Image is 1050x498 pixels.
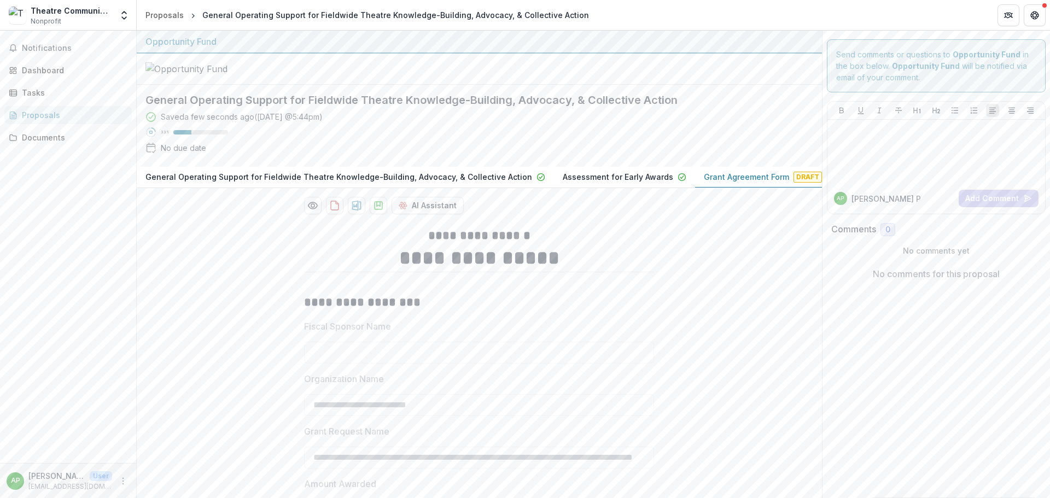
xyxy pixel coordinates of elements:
div: Audra Purita [11,477,20,484]
p: Assessment for Early Awards [563,171,673,183]
button: Preview d8d5b5ec-5f8b-44e3-bf5a-9ff99570be12-2.pdf [304,197,322,214]
button: Underline [854,104,867,117]
a: Dashboard [4,61,132,79]
span: Draft [794,172,822,183]
button: More [116,474,130,488]
button: Italicize [873,104,886,117]
h2: Comments [831,224,876,235]
button: Heading 1 [911,104,924,117]
div: Proposals [22,109,123,121]
nav: breadcrumb [141,7,593,23]
div: Proposals [145,9,184,21]
button: Get Help [1024,4,1046,26]
strong: Opportunity Fund [892,61,960,71]
button: Align Right [1024,104,1037,117]
button: Partners [997,4,1019,26]
img: Theatre Communications Group [9,7,26,24]
p: 33 % [161,128,169,136]
div: Opportunity Fund [145,35,813,48]
span: Notifications [22,44,127,53]
a: Proposals [141,7,188,23]
span: 0 [885,225,890,235]
img: Opportunity Fund [145,62,255,75]
button: download-proposal [348,197,365,214]
div: Send comments or questions to in the box below. will be notified via email of your comment. [827,39,1046,92]
button: Align Center [1005,104,1018,117]
p: No comments yet [831,245,1042,256]
h2: General Operating Support for Fieldwide Theatre Knowledge-Building, Advocacy, & Collective Action [145,93,796,107]
button: Strike [892,104,905,117]
button: Bullet List [948,104,961,117]
p: [PERSON_NAME] P [851,193,921,204]
a: Documents [4,128,132,147]
div: Dashboard [22,65,123,76]
button: download-proposal [326,197,343,214]
a: Proposals [4,106,132,124]
button: Notifications [4,39,132,57]
button: Add Comment [959,190,1039,207]
button: Open entity switcher [116,4,132,26]
p: [PERSON_NAME] [28,470,85,482]
button: Align Left [986,104,999,117]
button: AI Assistant [392,197,464,214]
p: Grant Agreement Form [704,171,789,183]
button: Heading 2 [930,104,943,117]
div: General Operating Support for Fieldwide Theatre Knowledge-Building, Advocacy, & Collective Action [202,9,589,21]
p: Amount Awarded [304,477,376,490]
p: [EMAIL_ADDRESS][DOMAIN_NAME] [28,482,112,491]
button: Ordered List [967,104,981,117]
button: download-proposal [370,197,387,214]
a: Tasks [4,84,132,102]
button: Bold [835,104,848,117]
p: General Operating Support for Fieldwide Theatre Knowledge-Building, Advocacy, & Collective Action [145,171,532,183]
span: Nonprofit [31,16,61,26]
div: Theatre Communications Group [31,5,112,16]
div: Saved a few seconds ago ( [DATE] @ 5:44pm ) [161,111,323,122]
p: Fiscal Sponsor Name [304,320,391,333]
div: Tasks [22,87,123,98]
p: User [90,471,112,481]
strong: Opportunity Fund [953,50,1020,59]
p: Grant Request Name [304,425,389,438]
div: Audra Purita [837,196,844,201]
div: No due date [161,142,206,154]
p: Organization Name [304,372,384,385]
p: No comments for this proposal [873,267,1000,280]
div: Documents [22,132,123,143]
